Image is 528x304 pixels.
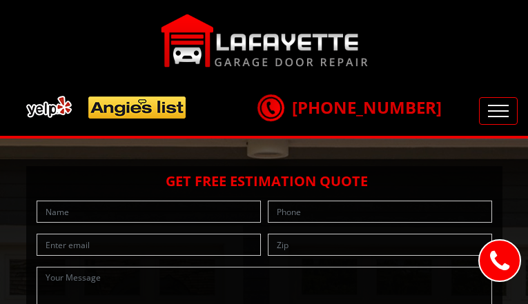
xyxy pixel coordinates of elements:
[268,234,492,256] input: Zip
[21,90,192,124] img: add.png
[37,201,261,223] input: Name
[268,201,492,223] input: Phone
[257,96,442,119] a: [PHONE_NUMBER]
[33,173,496,190] h2: Get Free Estimation Quote
[161,14,368,68] img: Lafayette.png
[37,234,261,256] input: Enter email
[253,90,288,125] img: call.png
[479,97,518,125] button: Toggle navigation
